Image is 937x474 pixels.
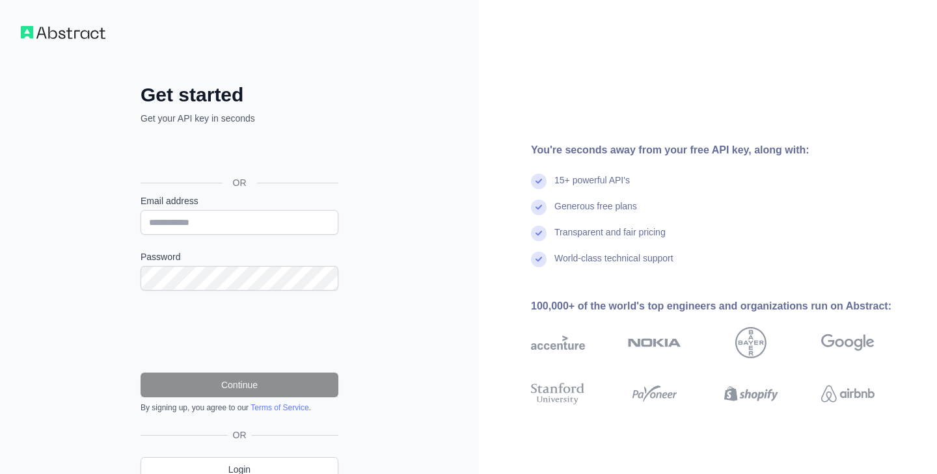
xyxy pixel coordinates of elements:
span: OR [228,428,252,441]
div: You're seconds away from your free API key, along with: [531,142,916,158]
label: Password [141,250,338,263]
a: Terms of Service [251,403,308,412]
img: check mark [531,252,547,267]
img: nokia [628,327,682,358]
img: payoneer [628,380,682,407]
div: By signing up, you agree to our . [141,402,338,413]
img: airbnb [821,380,875,407]
img: check mark [531,226,547,241]
iframe: Кнопка "Войти с аккаунтом Google" [134,139,342,168]
div: Transparent and fair pricing [554,226,666,252]
iframe: reCAPTCHA [141,306,338,357]
label: Email address [141,194,338,207]
div: World-class technical support [554,252,673,278]
img: accenture [531,327,585,358]
div: 100,000+ of the world's top engineers and organizations run on Abstract: [531,298,916,314]
button: Continue [141,373,338,397]
img: bayer [735,327,767,358]
p: Get your API key in seconds [141,112,338,125]
span: OR [223,176,257,189]
img: stanford university [531,380,585,407]
img: check mark [531,174,547,189]
div: 15+ powerful API's [554,174,630,200]
img: google [821,327,875,358]
img: shopify [724,380,778,407]
h2: Get started [141,83,338,107]
img: check mark [531,200,547,215]
div: Generous free plans [554,200,637,226]
img: Workflow [21,26,105,39]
